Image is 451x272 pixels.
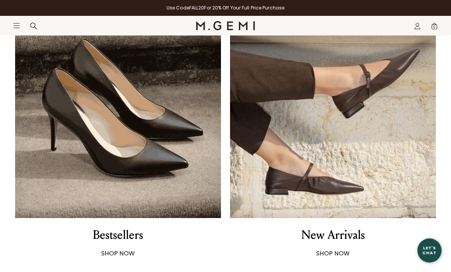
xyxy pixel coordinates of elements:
div: Bestsellers [93,227,143,243]
img: M.Gemi [196,21,255,30]
strong: SHOP NOW [101,249,135,258]
a: Bestsellers SHOP NOW [15,12,221,258]
div: Let's Chat [417,246,442,255]
button: Open site menu [13,22,20,29]
strong: SHOP NOW [316,249,350,258]
div: New Arrivals [301,227,365,243]
span: 0 [431,24,438,31]
a: New Arrivals SHOP NOW [230,12,436,258]
strong: FALL20 [189,5,204,11]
